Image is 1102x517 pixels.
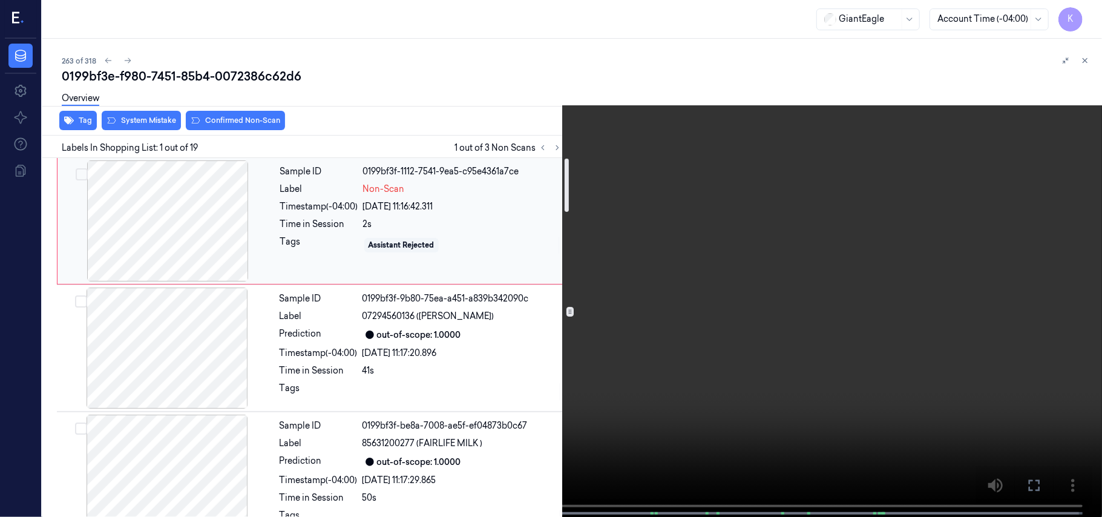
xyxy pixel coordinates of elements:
div: [DATE] 11:17:20.896 [362,347,562,360]
a: Overview [62,92,99,106]
div: 0199bf3f-9b80-75ea-a451-a839b342090c [362,292,562,305]
div: Sample ID [280,165,358,178]
div: 0199bf3f-1112-7541-9ea5-c95e4361a7ce [363,165,562,178]
div: Tags [280,382,358,401]
div: Prediction [280,328,358,342]
button: Tag [59,111,97,130]
span: 85631200277 (FAIRLIFE MILK ) [362,437,483,450]
div: Timestamp (-04:00) [280,474,358,487]
div: [DATE] 11:17:29.865 [362,474,562,487]
div: 0199bf3f-be8a-7008-ae5f-ef04873b0c67 [362,420,562,432]
div: Prediction [280,455,358,469]
span: 1 out of 3 Non Scans [454,140,565,155]
button: System Mistake [102,111,181,130]
div: 41s [362,364,562,377]
div: 50s [362,492,562,504]
button: Select row [75,423,87,435]
div: Tags [280,235,358,255]
div: out-of-scope: 1.0000 [377,456,461,469]
div: Timestamp (-04:00) [280,200,358,213]
div: Label [280,437,358,450]
button: K [1058,7,1083,31]
button: Select row [75,295,87,308]
div: Time in Session [280,492,358,504]
button: Confirmed Non-Scan [186,111,285,130]
button: Select row [76,168,88,180]
div: Assistant Rejected [369,240,435,251]
div: Time in Session [280,364,358,377]
span: 263 of 318 [62,56,96,66]
span: Non-Scan [363,183,405,196]
div: 2s [363,218,562,231]
div: out-of-scope: 1.0000 [377,329,461,341]
div: Timestamp (-04:00) [280,347,358,360]
span: 07294560136 ([PERSON_NAME]) [362,310,494,323]
div: Label [280,310,358,323]
div: Sample ID [280,292,358,305]
div: Time in Session [280,218,358,231]
div: Label [280,183,358,196]
div: [DATE] 11:16:42.311 [363,200,562,213]
span: Labels In Shopping List: 1 out of 19 [62,142,198,154]
div: 0199bf3e-f980-7451-85b4-0072386c62d6 [62,68,1092,85]
div: Sample ID [280,420,358,432]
